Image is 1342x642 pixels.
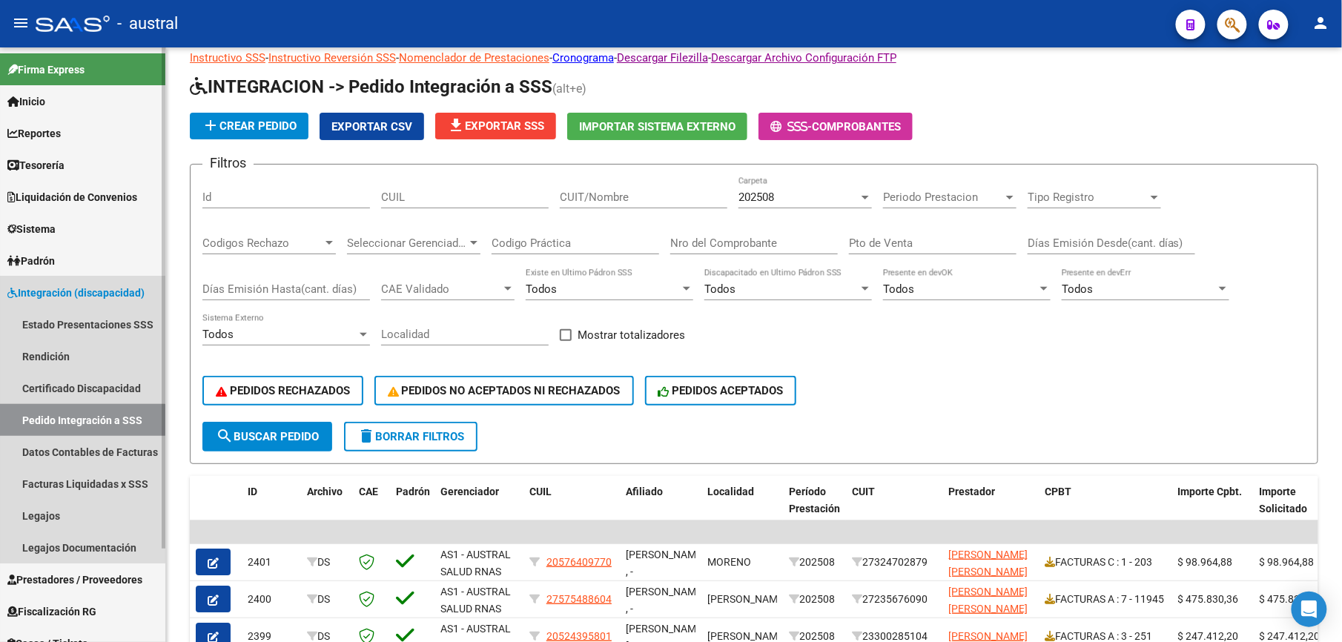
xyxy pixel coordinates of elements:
span: Todos [202,328,234,341]
span: Todos [883,282,914,296]
span: Codigos Rechazo [202,236,323,250]
span: Buscar Pedido [216,430,319,443]
span: $ 247.412,20 [1178,630,1239,642]
a: Nomenclador de Prestaciones [399,51,549,64]
span: Crear Pedido [202,119,297,133]
span: AS1 - AUSTRAL SALUD RNAS [440,586,511,615]
span: [PERSON_NAME] , - [626,586,705,615]
span: Tesorería [7,157,65,173]
span: [PERSON_NAME] [707,630,787,642]
span: Inicio [7,93,45,110]
span: Mostrar totalizadores [578,326,685,344]
span: Padrón [7,253,55,269]
span: Prestador [948,486,995,497]
span: PEDIDOS RECHAZADOS [216,384,350,397]
span: Exportar CSV [331,120,412,133]
span: Exportar SSS [447,119,544,133]
a: Descargar Archivo Configuración FTP [711,51,896,64]
button: Borrar Filtros [344,422,477,451]
a: Descargar Filezilla [617,51,708,64]
span: $ 475.830,36 [1260,593,1320,605]
span: PEDIDOS NO ACEPTADOS NI RECHAZADOS [388,384,621,397]
div: DS [307,591,347,608]
span: [PERSON_NAME] [707,593,787,605]
span: AS1 - AUSTRAL SALUD RNAS [440,549,511,578]
button: PEDIDOS RECHAZADOS [202,376,363,406]
button: Crear Pedido [190,113,308,139]
span: Período Prestación [789,486,840,514]
mat-icon: menu [12,14,30,32]
span: Importe Cpbt. [1178,486,1243,497]
span: $ 475.830,36 [1178,593,1239,605]
div: 2400 [248,591,295,608]
span: Tipo Registro [1028,191,1148,204]
datatable-header-cell: Período Prestación [783,476,846,541]
a: Instructivo Reversión SSS [268,51,396,64]
mat-icon: search [216,427,234,445]
span: Todos [526,282,557,296]
datatable-header-cell: Importe Cpbt. [1172,476,1254,541]
span: ID [248,486,257,497]
datatable-header-cell: Padrón [390,476,434,541]
span: - austral [117,7,178,40]
span: Localidad [707,486,754,497]
mat-icon: delete [357,427,375,445]
datatable-header-cell: CUIL [523,476,620,541]
span: $ 247.412,20 [1260,630,1320,642]
datatable-header-cell: Afiliado [620,476,701,541]
div: FACTURAS C : 1 - 203 [1045,554,1166,571]
span: Liquidación de Convenios [7,189,137,205]
span: Prestadores / Proveedores [7,572,142,588]
div: 202508 [789,591,840,608]
span: [PERSON_NAME] [PERSON_NAME] [948,549,1028,578]
span: $ 98.964,88 [1260,556,1315,568]
div: Open Intercom Messenger [1292,592,1327,627]
button: Importar Sistema Externo [567,113,747,140]
a: Cronograma [552,51,614,64]
span: Todos [1062,282,1093,296]
span: Reportes [7,125,61,142]
span: CAE Validado [381,282,501,296]
span: - [770,120,812,133]
p: - - - - - [190,50,1318,66]
button: PEDIDOS NO ACEPTADOS NI RECHAZADOS [374,376,634,406]
button: Buscar Pedido [202,422,332,451]
span: Borrar Filtros [357,430,464,443]
span: INTEGRACION -> Pedido Integración a SSS [190,76,552,97]
span: [PERSON_NAME] [948,630,1028,642]
div: 2401 [248,554,295,571]
div: 27235676090 [852,591,936,608]
span: Sistema [7,221,56,237]
datatable-header-cell: CAE [353,476,390,541]
datatable-header-cell: ID [242,476,301,541]
datatable-header-cell: Importe Solicitado [1254,476,1335,541]
span: Integración (discapacidad) [7,285,145,301]
datatable-header-cell: Localidad [701,476,783,541]
div: FACTURAS A : 7 - 11945 [1045,591,1166,608]
div: DS [307,554,347,571]
mat-icon: file_download [447,116,465,134]
div: 27324702879 [852,554,936,571]
a: Instructivo SSS [190,51,265,64]
span: (alt+e) [552,82,586,96]
span: CPBT [1045,486,1071,497]
mat-icon: person [1312,14,1330,32]
span: Fiscalización RG [7,603,96,620]
span: 20524395801 [546,630,612,642]
span: Todos [704,282,736,296]
span: MORENO [707,556,751,568]
span: Importar Sistema Externo [579,120,736,133]
span: 20576409770 [546,556,612,568]
span: [PERSON_NAME] [PERSON_NAME] [948,586,1028,615]
datatable-header-cell: Gerenciador [434,476,523,541]
button: PEDIDOS ACEPTADOS [645,376,797,406]
span: Comprobantes [812,120,901,133]
span: Firma Express [7,62,85,78]
span: CUIL [529,486,552,497]
span: Afiliado [626,486,663,497]
div: 202508 [789,554,840,571]
span: $ 98.964,88 [1178,556,1233,568]
span: Importe Solicitado [1260,486,1308,514]
span: Padrón [396,486,430,497]
button: -Comprobantes [758,113,913,140]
